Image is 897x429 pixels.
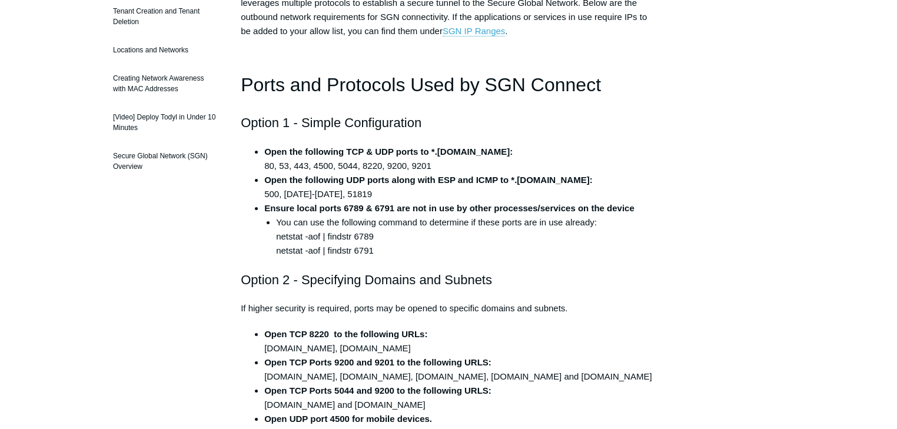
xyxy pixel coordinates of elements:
[264,357,491,367] strong: Open TCP Ports 9200 and 9201 to the following URLS:
[264,175,593,185] strong: Open the following UDP ports along with ESP and ICMP to *.[DOMAIN_NAME]:
[241,270,656,290] h2: Option 2 - Specifying Domains and Subnets
[264,355,656,384] li: [DOMAIN_NAME], [DOMAIN_NAME], [DOMAIN_NAME], [DOMAIN_NAME] and [DOMAIN_NAME]
[443,26,505,36] a: SGN IP Ranges
[264,329,427,339] strong: Open TCP 8220 to the following URLs:
[107,67,223,100] a: Creating Network Awareness with MAC Addresses
[241,70,656,100] h1: Ports and Protocols Used by SGN Connect
[107,145,223,178] a: Secure Global Network (SGN) Overview
[264,384,656,412] li: [DOMAIN_NAME] and [DOMAIN_NAME]
[264,385,491,395] strong: Open TCP Ports 5044 and 9200 to the following URLS:
[264,414,432,424] strong: Open UDP port 4500 for mobile devices.
[264,145,656,173] li: 80, 53, 443, 4500, 5044, 8220, 9200, 9201
[241,112,656,133] h2: Option 1 - Simple Configuration
[264,327,656,355] li: [DOMAIN_NAME], [DOMAIN_NAME]
[264,147,513,157] strong: Open the following TCP & UDP ports to *.[DOMAIN_NAME]:
[264,173,656,201] li: 500, [DATE]-[DATE], 51819
[241,301,656,315] p: If higher security is required, ports may be opened to specific domains and subnets.
[264,203,634,213] strong: Ensure local ports 6789 & 6791 are not in use by other processes/services on the device
[107,39,223,61] a: Locations and Networks
[276,215,656,258] li: You can use the following command to determine if these ports are in use already: netstat -aof | ...
[107,106,223,139] a: [Video] Deploy Todyl in Under 10 Minutes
